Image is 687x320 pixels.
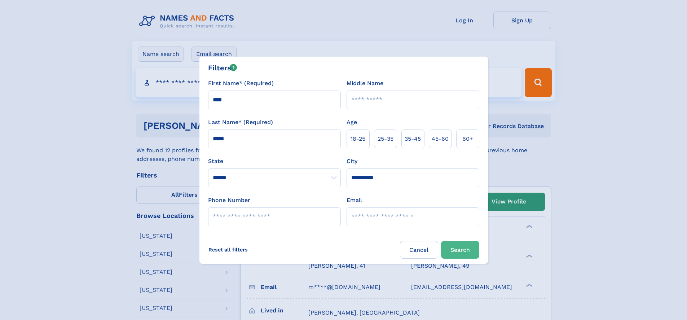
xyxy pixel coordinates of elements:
[204,241,252,258] label: Reset all filters
[462,135,473,143] span: 60+
[432,135,449,143] span: 45‑60
[208,62,237,73] div: Filters
[405,135,421,143] span: 35‑45
[441,241,479,259] button: Search
[347,118,357,127] label: Age
[347,157,357,166] label: City
[347,79,383,88] label: Middle Name
[208,196,250,205] label: Phone Number
[347,196,362,205] label: Email
[208,79,274,88] label: First Name* (Required)
[400,241,438,259] label: Cancel
[208,157,341,166] label: State
[378,135,393,143] span: 25‑35
[351,135,365,143] span: 18‑25
[208,118,273,127] label: Last Name* (Required)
